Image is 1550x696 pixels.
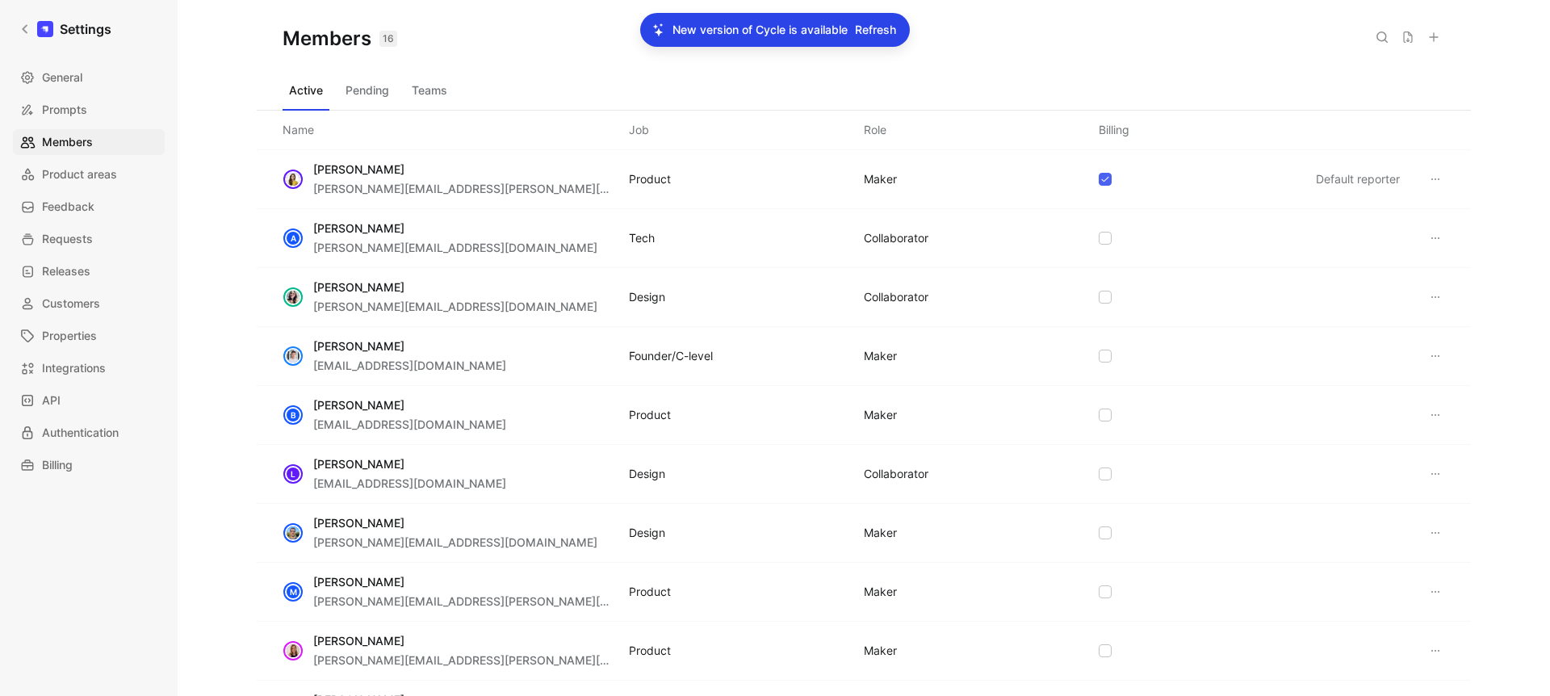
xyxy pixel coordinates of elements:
[285,230,301,246] div: A
[283,120,314,140] div: Name
[283,26,397,52] h1: Members
[864,229,928,248] div: COLLABORATOR
[864,582,897,602] div: MAKER
[313,594,689,608] span: [PERSON_NAME][EMAIL_ADDRESS][PERSON_NAME][DOMAIN_NAME]
[285,289,301,305] img: avatar
[313,634,404,648] span: [PERSON_NAME]
[313,653,689,667] span: [PERSON_NAME][EMAIL_ADDRESS][PERSON_NAME][DOMAIN_NAME]
[283,78,329,103] button: Active
[313,457,404,471] span: [PERSON_NAME]
[854,19,897,40] button: Refresh
[13,226,165,252] a: Requests
[672,20,848,40] p: New version of Cycle is available
[42,358,106,378] span: Integrations
[13,420,165,446] a: Authentication
[13,388,165,413] a: API
[864,120,886,140] div: Role
[13,161,165,187] a: Product areas
[42,132,93,152] span: Members
[855,20,896,40] span: Refresh
[13,452,165,478] a: Billing
[1316,172,1400,186] span: Default reporter
[13,129,165,155] a: Members
[313,339,404,353] span: [PERSON_NAME]
[42,455,73,475] span: Billing
[629,120,649,140] div: Job
[13,97,165,123] a: Prompts
[42,197,94,216] span: Feedback
[13,13,118,45] a: Settings
[864,346,897,366] div: MAKER
[42,229,93,249] span: Requests
[313,241,597,254] span: [PERSON_NAME][EMAIL_ADDRESS][DOMAIN_NAME]
[339,78,396,103] button: Pending
[864,405,897,425] div: MAKER
[313,182,689,195] span: [PERSON_NAME][EMAIL_ADDRESS][PERSON_NAME][DOMAIN_NAME]
[285,584,301,600] div: M
[313,300,597,313] span: [PERSON_NAME][EMAIL_ADDRESS][DOMAIN_NAME]
[285,171,301,187] img: avatar
[42,423,119,442] span: Authentication
[629,582,671,602] div: Product
[285,643,301,659] img: avatar
[13,258,165,284] a: Releases
[405,78,454,103] button: Teams
[629,464,665,484] div: Design
[313,516,404,530] span: [PERSON_NAME]
[42,391,61,410] span: API
[285,525,301,541] img: avatar
[13,291,165,317] a: Customers
[629,523,665,543] div: Design
[864,170,897,189] div: MAKER
[13,65,165,90] a: General
[13,323,165,349] a: Properties
[629,641,671,660] div: Product
[313,358,506,372] span: [EMAIL_ADDRESS][DOMAIN_NAME]
[313,280,404,294] span: [PERSON_NAME]
[42,68,82,87] span: General
[313,476,506,490] span: [EMAIL_ADDRESS][DOMAIN_NAME]
[285,348,301,364] img: avatar
[629,170,671,189] div: Product
[629,287,665,307] div: Design
[285,407,301,423] div: B
[1099,120,1129,140] div: Billing
[60,19,111,39] h1: Settings
[629,346,713,366] div: Founder/C-level
[864,464,928,484] div: COLLABORATOR
[313,535,597,549] span: [PERSON_NAME][EMAIL_ADDRESS][DOMAIN_NAME]
[313,417,506,431] span: [EMAIL_ADDRESS][DOMAIN_NAME]
[864,523,897,543] div: MAKER
[42,294,100,313] span: Customers
[42,100,87,119] span: Prompts
[313,398,404,412] span: [PERSON_NAME]
[42,165,117,184] span: Product areas
[379,31,397,47] div: 16
[864,287,928,307] div: COLLABORATOR
[629,229,655,248] div: Tech
[629,405,671,425] div: Product
[313,162,404,176] span: [PERSON_NAME]
[313,575,404,589] span: [PERSON_NAME]
[864,641,897,660] div: MAKER
[313,221,404,235] span: [PERSON_NAME]
[13,355,165,381] a: Integrations
[42,326,97,346] span: Properties
[42,262,90,281] span: Releases
[285,466,301,482] div: L
[13,194,165,220] a: Feedback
